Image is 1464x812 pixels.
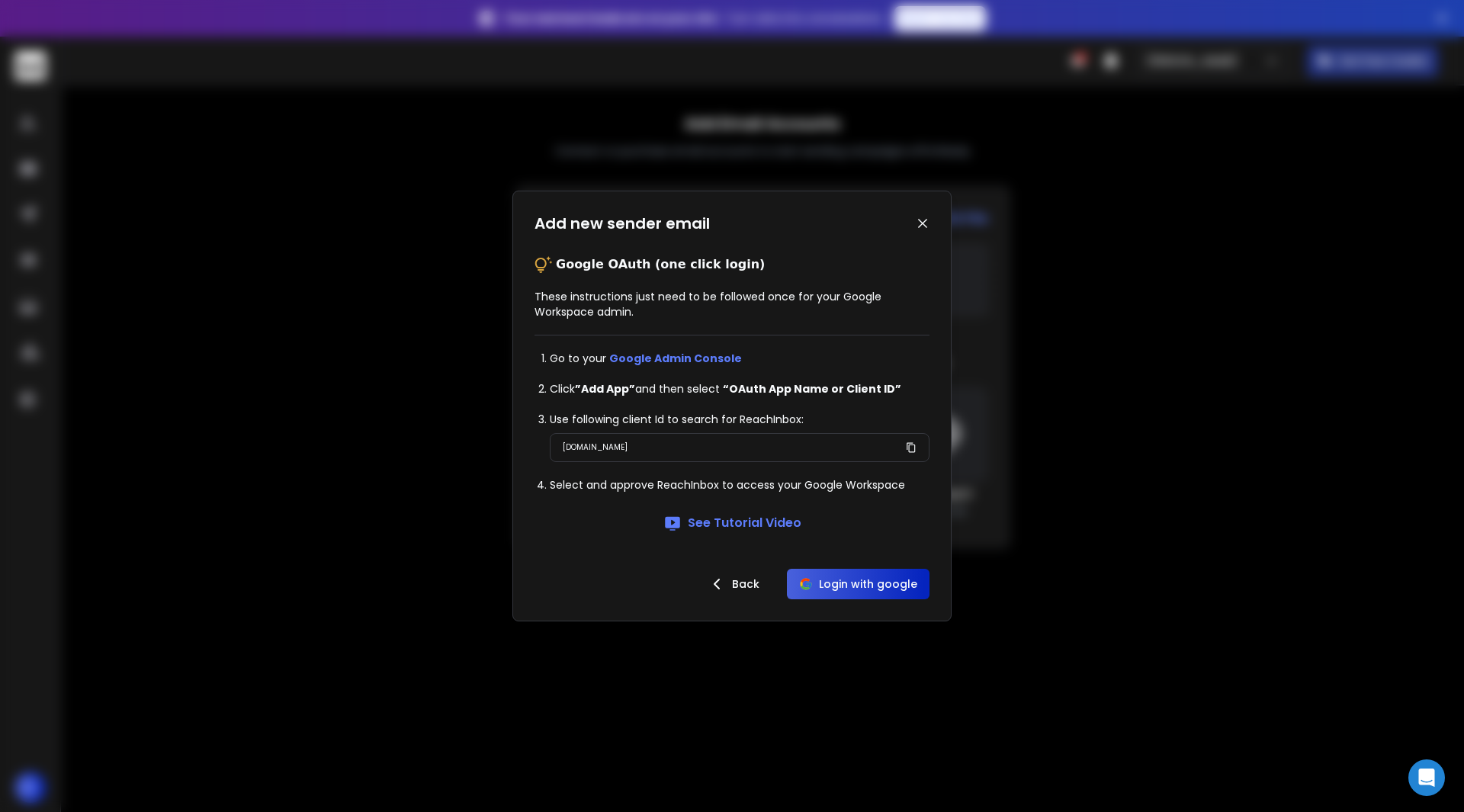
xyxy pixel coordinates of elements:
div: Open Intercom Messenger [1408,759,1445,796]
button: Login with google [787,569,929,599]
a: See Tutorial Video [663,514,801,532]
p: [DOMAIN_NAME] [563,440,628,455]
li: Click and then select [550,381,929,396]
button: Back [695,569,772,599]
strong: “OAuth App Name or Client ID” [723,381,901,396]
p: Google OAuth (one click login) [556,255,765,274]
li: Select and approve ReachInbox to access your Google Workspace [550,477,929,493]
strong: ”Add App” [575,381,635,396]
p: These instructions just need to be followed once for your Google Workspace admin. [535,289,929,319]
li: Go to your [550,351,929,366]
img: tips [535,255,553,274]
h1: Add new sender email [535,213,710,234]
li: Use following client Id to search for ReachInbox: [550,412,929,427]
a: Google Admin Console [609,351,742,366]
